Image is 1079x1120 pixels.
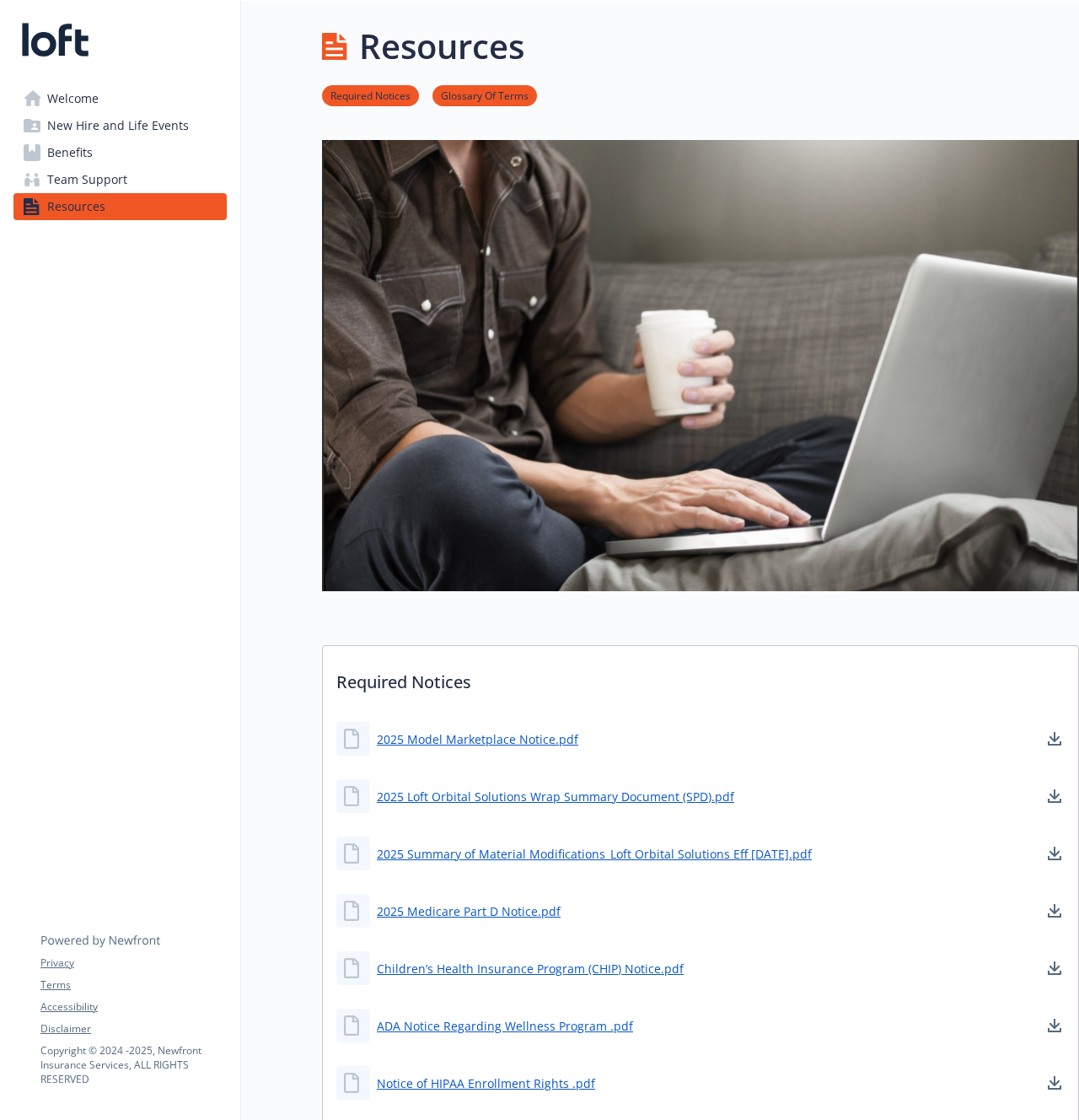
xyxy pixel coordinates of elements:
[377,1074,595,1092] a: Notice of HIPAA Enrollment Rights .pdf
[322,87,419,103] a: Required Notices
[40,1021,226,1037] a: Disclaimer
[47,139,93,166] span: Benefits
[1044,786,1065,806] a: download document
[377,845,812,863] a: 2025 Summary of Material Modifications_Loft Orbital Solutions Eff [DATE].pdf
[1044,1073,1065,1093] a: download document
[47,112,189,139] span: New Hire and Life Events
[40,956,226,971] a: Privacy
[13,85,227,112] a: Welcome
[47,166,127,193] span: Team Support
[1044,901,1065,921] a: download document
[40,999,226,1015] a: Accessibility
[377,730,578,748] a: 2025 Model Marketplace Notice.pdf
[432,87,537,103] a: Glossary Of Terms
[40,977,226,993] a: Terms
[13,166,227,193] a: Team Support
[47,193,105,220] span: Resources
[13,139,227,166] a: Benefits
[13,193,227,220] a: Resources
[377,1017,633,1035] a: ADA Notice Regarding Wellness Program .pdf
[1044,1015,1065,1036] a: download document
[40,1043,226,1086] p: Copyright © 2024 - 2025 , Newfront Insurance Services, ALL RIGHTS RESERVED
[322,140,1079,591] img: resources page banner
[47,85,99,112] span: Welcome
[323,646,1078,708] p: Required Notices
[377,960,684,977] a: Children’s Health Insurance Program (CHIP) Notice.pdf
[1044,958,1065,978] a: download document
[377,902,561,920] a: 2025 Medicare Part D Notice.pdf
[359,21,524,72] h1: Resources
[13,112,227,139] a: New Hire and Life Events
[377,788,734,805] a: 2025 Loft Orbital Solutions Wrap Summary Document (SPD).pdf
[1044,729,1065,749] a: download document
[1044,843,1065,864] a: download document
